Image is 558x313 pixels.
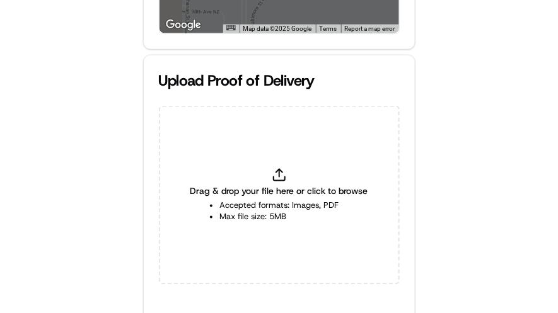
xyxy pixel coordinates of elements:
[226,25,235,31] button: Keyboard shortcuts
[345,25,395,32] a: Report a map error
[219,200,339,212] li: Accepted formats: Images, PDF
[190,185,368,198] span: Drag & drop your file here or click to browse
[163,17,204,33] a: Open this area in Google Maps (opens a new window)
[159,71,400,91] div: Upload Proof of Delivery
[219,212,339,223] li: Max file size: 5MB
[163,17,204,33] img: Google
[243,25,312,32] span: Map data ©2025 Google
[320,25,337,32] a: Terms (opens in new tab)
